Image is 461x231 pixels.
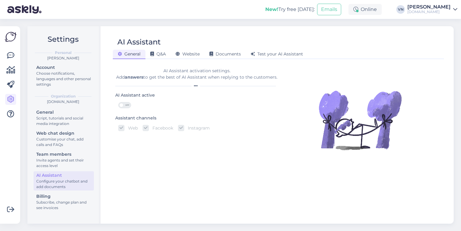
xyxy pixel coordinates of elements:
div: AI Assistant activation settings. Add to get the best of AI Assistant when replying to the custom... [115,68,278,80]
h2: Settings [32,34,94,45]
a: Web chat designCustomise your chat, add calls and FAQs [34,129,94,148]
label: Facebook [149,125,173,131]
b: Personal [55,50,72,55]
div: AI Assistant active [115,92,155,99]
div: Configure your chatbot and add documents [36,179,91,190]
a: Team membersInvite agents and set their access level [34,150,94,169]
span: General [118,51,141,57]
div: Invite agents and set their access level [36,158,91,169]
b: New! [265,6,278,12]
a: BillingSubscribe, change plan and see invoices [34,192,94,211]
b: answers [125,74,143,80]
div: Billing [36,193,91,200]
div: Try free [DATE]: [265,6,315,13]
div: General [36,109,91,116]
a: GeneralScript, tutorials and social media integration [34,108,94,127]
span: Q&A [150,51,166,57]
label: Web [124,125,138,131]
div: AI Assistant [117,36,161,48]
div: Subscribe, change plan and see invoices [36,200,91,211]
label: Instagram [184,125,210,131]
img: Askly Logo [5,31,16,43]
img: Illustration [317,77,403,163]
a: [PERSON_NAME][DOMAIN_NAME] [407,5,457,14]
div: Account [36,64,91,71]
div: Assistant channels [115,115,156,122]
div: [PERSON_NAME] [32,55,94,61]
div: Customise your chat, add calls and FAQs [36,137,91,147]
button: Emails [317,4,341,15]
a: AI AssistantConfigure your chatbot and add documents [34,171,94,190]
div: VN [396,5,405,14]
div: Choose notifications, languages and other personal settings [36,71,91,87]
div: Online [348,4,382,15]
b: Organization [51,94,76,99]
a: AccountChoose notifications, languages and other personal settings [34,63,94,88]
div: [DOMAIN_NAME] [407,9,451,14]
div: [DOMAIN_NAME] [32,99,94,105]
span: OFF [123,102,131,108]
span: Test your AI Assistant [251,51,303,57]
div: Script, tutorials and social media integration [36,116,91,126]
div: Web chat design [36,130,91,137]
div: [PERSON_NAME] [407,5,451,9]
div: AI Assistant [36,172,91,179]
span: Website [176,51,200,57]
span: Documents [209,51,241,57]
div: Team members [36,151,91,158]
